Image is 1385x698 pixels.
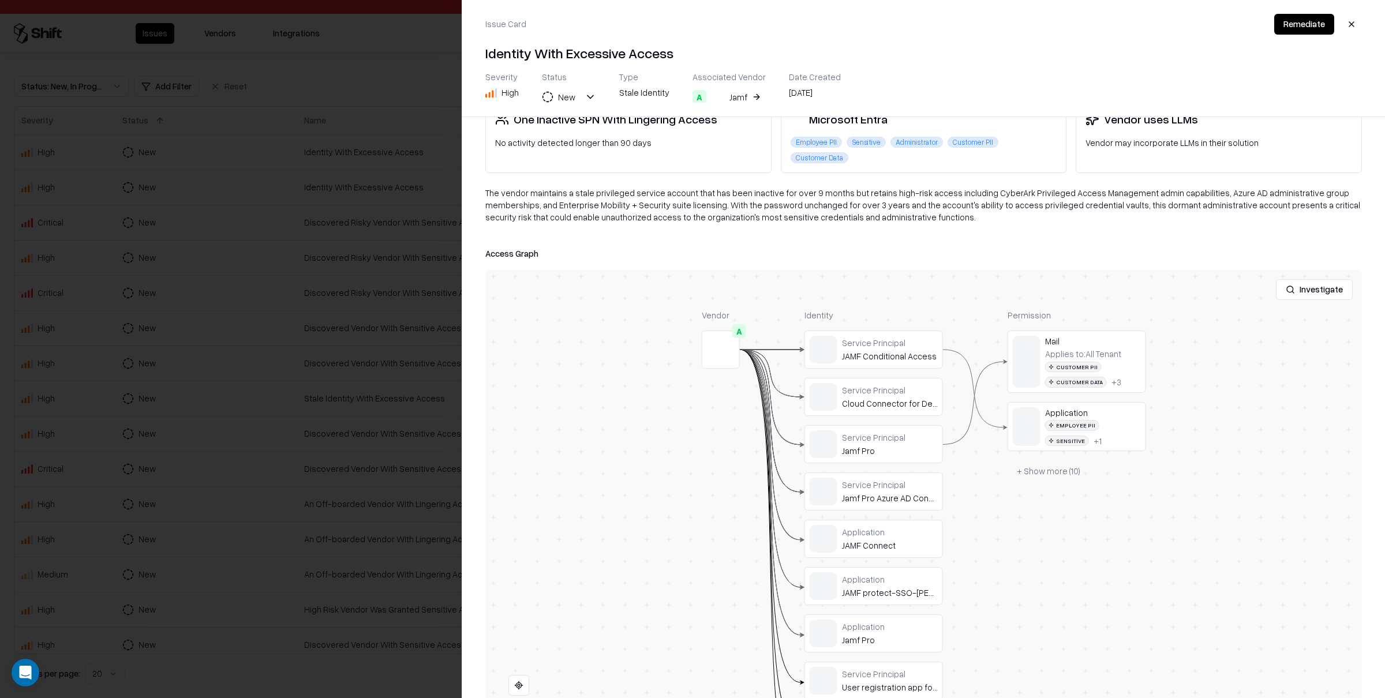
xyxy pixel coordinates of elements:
div: Stale Identity [619,87,669,103]
div: Date Created [789,72,841,82]
div: A [692,90,706,104]
button: Remediate [1274,14,1334,35]
div: + 3 [1111,377,1121,387]
div: [DATE] [789,87,841,103]
div: One Inactive SPN With Lingering Access [514,110,717,127]
img: Microsoft Entra [791,112,804,126]
div: Employee PII [1045,420,1099,431]
div: Jamf Pro [842,635,938,645]
div: Vendor uses LLMs [1104,110,1198,127]
div: + 1 [1094,436,1102,446]
div: Status [542,72,596,82]
div: Service Principal [842,432,938,442]
div: Administrator [890,137,943,148]
div: New [558,91,575,103]
button: AJamf [692,87,763,107]
div: Applies to: All Tenant [1045,348,1121,359]
div: Application [1045,407,1141,418]
div: A [732,324,746,338]
div: Jamf Pro [842,445,938,456]
div: Sensitive [847,137,886,148]
div: Permission [1008,309,1146,321]
button: +1 [1094,436,1102,446]
div: Application [842,527,938,537]
div: Application [842,574,938,584]
div: Service Principal [842,669,938,679]
div: High [501,87,519,99]
div: User registration app for Device Compliance [842,682,938,692]
h4: Identity With Excessive Access [485,44,1362,62]
div: Employee PII [791,137,842,148]
div: Type [619,72,669,82]
div: Sensitive [1045,436,1089,446]
button: + Show more (10) [1008,460,1090,481]
button: Investigate [1276,279,1353,300]
div: Microsoft Entra [791,110,888,127]
div: Vendor may incorporate LLMs in their solution [1085,137,1352,149]
div: Customer PII [1045,362,1102,373]
button: +3 [1111,377,1121,387]
div: Application [842,621,938,632]
div: Cloud Connector for Device Compliance [842,398,938,408]
div: Severity [485,72,519,82]
div: Associated Vendor [692,72,766,82]
div: JAMF Conditional Access [842,351,938,361]
img: Jamf [711,90,725,104]
div: Service Principal [842,479,938,490]
div: Customer Data [791,152,848,163]
div: Mail [1045,336,1141,346]
div: JAMF protect-SSO-[PERSON_NAME]-0168028 [842,587,938,598]
div: Service Principal [842,337,938,348]
div: Access Graph [485,247,1362,261]
div: Issue Card [485,18,526,30]
div: Jamf Pro Azure AD Connector [842,493,938,503]
div: No activity detected longer than 90 days [495,137,762,149]
div: The vendor maintains a stale privileged service account that has been inactive for over 9 months ... [485,187,1362,232]
div: Customer PII [948,137,998,148]
div: Service Principal [842,385,938,395]
div: Identity [804,309,943,321]
div: Jamf [729,91,747,103]
div: Customer Data [1045,377,1107,388]
div: JAMF Connect [842,540,938,550]
div: Vendor [702,309,740,321]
